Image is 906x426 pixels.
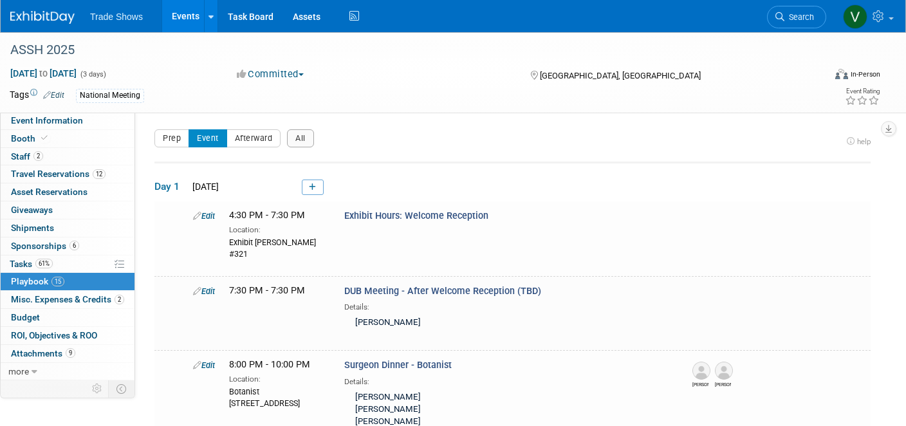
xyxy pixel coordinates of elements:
[229,385,325,409] div: Botanist [STREET_ADDRESS]
[154,180,187,194] span: Day 1
[79,70,106,79] span: (3 days)
[843,5,867,29] img: Vanessa Caslow
[1,183,134,201] a: Asset Reservations
[344,286,541,297] span: DUB Meeting - After Welcome Reception (TBD)
[767,6,826,28] a: Search
[189,181,219,192] span: [DATE]
[11,151,43,162] span: Staff
[850,69,880,79] div: In-Person
[11,169,106,179] span: Travel Reservations
[692,380,708,388] div: Elliott Phillips
[6,39,806,62] div: ASSH 2025
[41,134,48,142] i: Booth reservation complete
[189,129,227,147] button: Event
[1,201,134,219] a: Giveaways
[51,277,64,286] span: 15
[752,67,881,86] div: Event Format
[1,130,134,147] a: Booth
[10,11,75,24] img: ExhibitDay
[11,294,124,304] span: Misc. Expenses & Credits
[784,12,814,22] span: Search
[1,148,134,165] a: Staff2
[1,363,134,380] a: more
[11,133,50,144] span: Booth
[692,362,710,380] img: Elliott Phillips
[1,327,134,344] a: ROI, Objectives & ROO
[115,295,124,304] span: 2
[1,255,134,273] a: Tasks61%
[10,259,53,269] span: Tasks
[229,223,325,236] div: Location:
[11,115,83,125] span: Event Information
[229,359,310,370] span: 8:00 PM - 10:00 PM
[1,291,134,308] a: Misc. Expenses & Credits2
[193,360,215,370] a: Edit
[715,362,733,380] img: Zack Jones
[69,241,79,250] span: 6
[11,241,79,251] span: Sponsorships
[193,211,215,221] a: Edit
[1,165,134,183] a: Travel Reservations12
[232,68,309,81] button: Committed
[43,91,64,100] a: Edit
[90,12,143,22] span: Trade Shows
[226,129,281,147] button: Afterward
[11,187,88,197] span: Asset Reservations
[1,237,134,255] a: Sponsorships6
[229,236,325,260] div: Exhibit [PERSON_NAME] #321
[344,210,488,221] span: Exhibit Hours: Welcome Reception
[109,380,135,397] td: Toggle Event Tabs
[8,366,29,376] span: more
[287,129,314,147] button: All
[35,259,53,268] span: 61%
[11,223,54,233] span: Shipments
[11,205,53,215] span: Giveaways
[11,276,64,286] span: Playbook
[1,309,134,326] a: Budget
[1,219,134,237] a: Shipments
[715,380,731,388] div: Zack Jones
[229,285,305,296] span: 7:30 PM - 7:30 PM
[11,348,75,358] span: Attachments
[344,298,670,313] div: Details:
[229,210,305,221] span: 4:30 PM - 7:30 PM
[344,313,670,334] div: [PERSON_NAME]
[76,89,144,102] div: National Meeting
[1,345,134,362] a: Attachments9
[845,88,880,95] div: Event Rating
[835,69,848,79] img: Format-Inperson.png
[37,68,50,79] span: to
[193,286,215,296] a: Edit
[344,360,452,371] span: Surgeon Dinner - Botanist
[93,169,106,179] span: 12
[344,373,670,387] div: Details:
[11,330,97,340] span: ROI, Objectives & ROO
[229,372,325,385] div: Location:
[1,112,134,129] a: Event Information
[11,312,40,322] span: Budget
[540,71,701,80] span: [GEOGRAPHIC_DATA], [GEOGRAPHIC_DATA]
[66,348,75,358] span: 9
[33,151,43,161] span: 2
[10,88,64,103] td: Tags
[86,380,109,397] td: Personalize Event Tab Strip
[10,68,77,79] span: [DATE] [DATE]
[1,273,134,290] a: Playbook15
[857,137,871,146] span: help
[154,129,189,147] button: Prep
